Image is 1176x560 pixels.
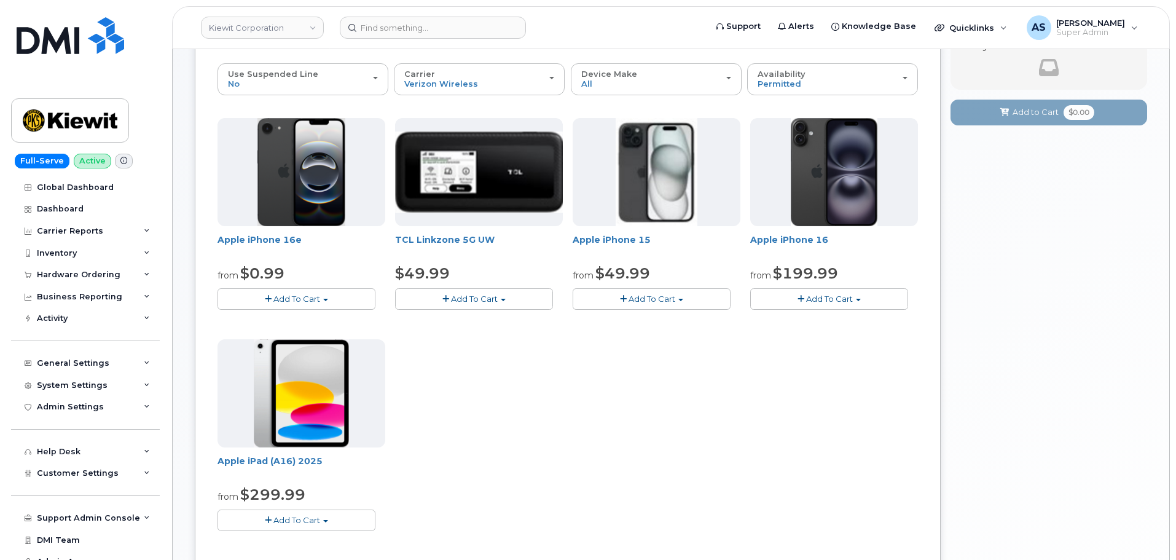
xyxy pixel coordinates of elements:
[1056,18,1125,28] span: [PERSON_NAME]
[926,15,1016,40] div: Quicklinks
[257,118,346,226] img: iphone16e.png
[750,234,828,245] a: Apple iPhone 16
[581,69,637,79] span: Device Make
[218,510,375,531] button: Add To Cart
[218,455,385,479] div: Apple iPad (A16) 2025
[951,100,1147,125] button: Add to Cart $0.00
[1032,20,1046,35] span: AS
[218,270,238,281] small: from
[842,20,916,33] span: Knowledge Base
[201,17,324,39] a: Kiewit Corporation
[707,14,769,39] a: Support
[629,294,675,304] span: Add To Cart
[726,20,761,33] span: Support
[218,455,323,467] a: Apple iPad (A16) 2025
[228,69,318,79] span: Use Suspended Line
[1064,105,1094,120] span: $0.00
[240,486,305,503] span: $299.99
[791,118,877,226] img: iphone_16_plus.png
[949,23,994,33] span: Quicklinks
[788,20,814,33] span: Alerts
[747,63,918,95] button: Availability Permitted
[394,63,565,95] button: Carrier Verizon Wireless
[340,17,526,39] input: Find something...
[758,79,801,89] span: Permitted
[404,69,435,79] span: Carrier
[395,264,450,282] span: $49.99
[1018,15,1147,40] div: Alexander Strull
[758,69,806,79] span: Availability
[273,294,320,304] span: Add To Cart
[273,515,320,525] span: Add To Cart
[573,270,594,281] small: from
[395,234,563,258] div: TCL Linkzone 5G UW
[750,288,908,310] button: Add To Cart
[451,294,498,304] span: Add To Cart
[616,118,697,226] img: iphone15.jpg
[806,294,853,304] span: Add To Cart
[750,234,918,258] div: Apple iPhone 16
[254,339,349,448] img: ipad_11.png
[573,234,651,245] a: Apple iPhone 15
[571,63,742,95] button: Device Make All
[1056,28,1125,37] span: Super Admin
[218,491,238,502] small: from
[1123,507,1167,551] iframe: Messenger Launcher
[773,264,838,282] span: $199.99
[395,234,495,245] a: TCL Linkzone 5G UW
[395,132,563,213] img: linkzone5g.png
[573,234,740,258] div: Apple iPhone 15
[769,14,823,39] a: Alerts
[218,288,375,310] button: Add To Cart
[228,79,240,89] span: No
[395,288,553,310] button: Add To Cart
[750,270,771,281] small: from
[218,234,302,245] a: Apple iPhone 16e
[823,14,925,39] a: Knowledge Base
[240,264,284,282] span: $0.99
[218,63,388,95] button: Use Suspended Line No
[581,79,592,89] span: All
[595,264,650,282] span: $49.99
[1013,106,1059,118] span: Add to Cart
[404,79,478,89] span: Verizon Wireless
[573,288,731,310] button: Add To Cart
[218,234,385,258] div: Apple iPhone 16e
